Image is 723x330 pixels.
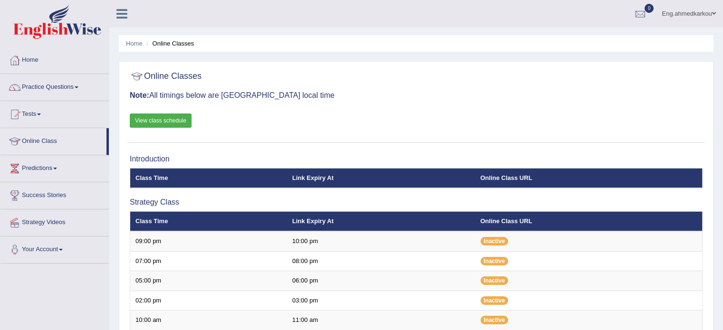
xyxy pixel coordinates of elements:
[481,257,509,265] span: Inactive
[130,231,287,251] td: 09:00 pm
[130,291,287,311] td: 02:00 pm
[475,168,703,188] th: Online Class URL
[144,39,194,48] li: Online Classes
[0,209,109,233] a: Strategy Videos
[475,211,703,231] th: Online Class URL
[0,47,109,71] a: Home
[130,113,192,128] a: View class schedule
[130,69,202,84] h2: Online Classes
[0,182,109,206] a: Success Stories
[0,128,106,152] a: Online Class
[287,251,475,271] td: 08:00 pm
[645,4,654,13] span: 0
[130,168,287,188] th: Class Time
[287,231,475,251] td: 10:00 pm
[126,40,143,47] a: Home
[130,251,287,271] td: 07:00 pm
[0,101,109,125] a: Tests
[130,91,149,99] b: Note:
[130,211,287,231] th: Class Time
[0,155,109,179] a: Predictions
[0,236,109,260] a: Your Account
[287,211,475,231] th: Link Expiry At
[130,198,703,207] h3: Strategy Class
[0,74,109,98] a: Practice Questions
[130,155,703,163] h3: Introduction
[130,91,703,100] h3: All timings below are [GEOGRAPHIC_DATA] local time
[287,271,475,291] td: 06:00 pm
[287,291,475,311] td: 03:00 pm
[481,237,509,245] span: Inactive
[481,296,509,305] span: Inactive
[481,316,509,324] span: Inactive
[130,271,287,291] td: 05:00 pm
[481,276,509,285] span: Inactive
[287,168,475,188] th: Link Expiry At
